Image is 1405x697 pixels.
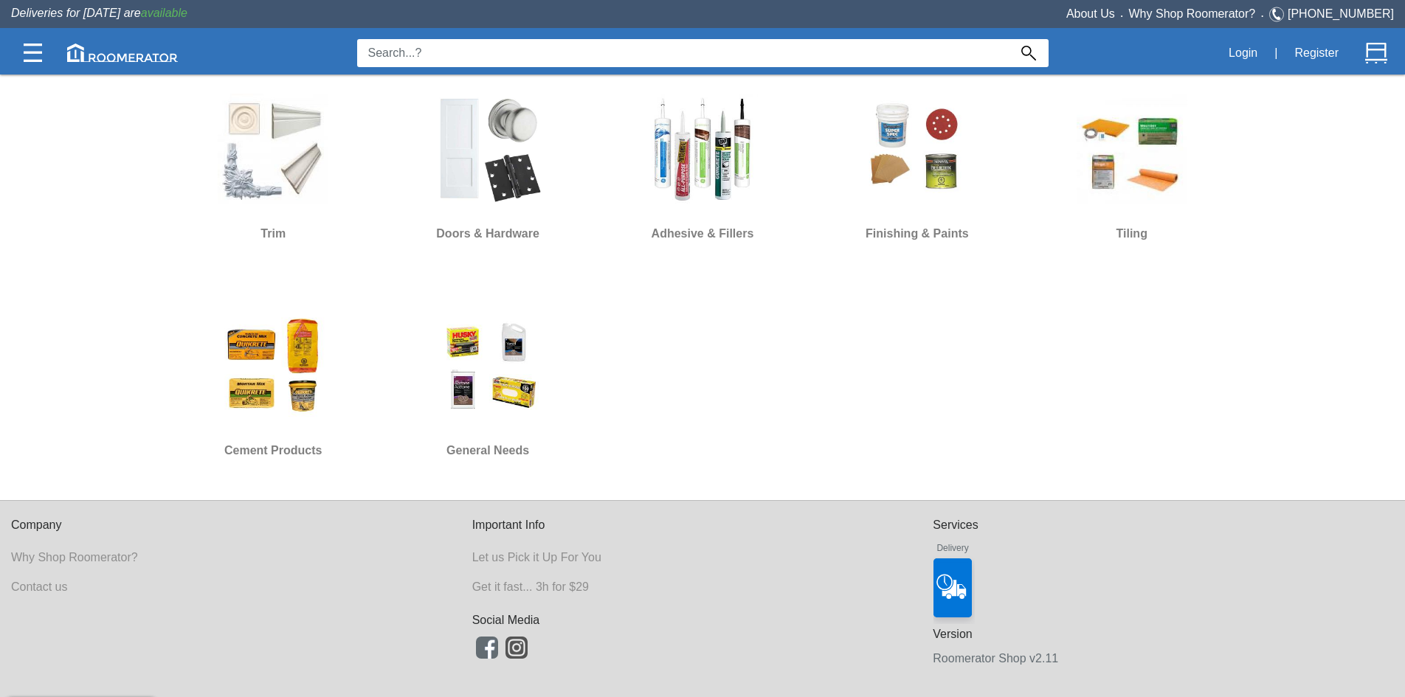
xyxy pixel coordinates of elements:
h6: Tiling [1040,224,1224,243]
a: Cement Products [181,299,365,469]
img: GeneralNeeds.jpg [432,311,543,421]
a: Doors & Hardware [396,83,580,252]
img: Caulking.jpg [647,94,758,204]
a: Why Shop Roomerator? [11,551,138,564]
h6: Adhesive & Fillers [610,224,795,243]
img: DH.jpg [432,94,543,204]
a: Tiling [1040,83,1224,252]
h6: Delivery [933,538,972,553]
input: Search...? [357,39,1009,67]
h6: Version [933,625,1394,644]
a: Why Shop Roomerator? [1129,7,1256,20]
span: • [1255,13,1269,19]
div: | [1266,37,1286,69]
img: Finishing_&_Paints.jpg [862,94,973,204]
button: Login [1221,38,1266,69]
h6: Services [933,519,1394,532]
a: Get it fast... 3h for $29 [472,580,589,593]
img: Tiling.jpg [1077,94,1187,204]
h6: Company [11,519,472,532]
a: Trim [181,83,365,252]
h6: Finishing & Paints [825,224,1009,243]
img: Categories.svg [24,44,42,62]
img: Search_Icon.svg [1021,46,1036,60]
span: available [141,7,187,19]
h6: Cement Products [181,441,365,460]
img: CMC.jpg [218,311,328,421]
a: [PHONE_NUMBER] [1288,7,1394,20]
a: Contact us [11,580,67,593]
a: Let us Pick it Up For You [472,551,601,564]
a: Finishing & Paints [825,83,1009,252]
span: Deliveries for [DATE] are [11,7,187,19]
span: • [1115,13,1129,19]
img: Telephone.svg [1269,5,1288,24]
img: Delivery_Icon?! [933,558,972,617]
button: Register [1286,38,1347,69]
img: Cart.svg [1365,42,1387,64]
a: Roomerator Shop v2.11 [933,652,1058,665]
h6: General Needs [396,441,580,460]
h6: Social Media [472,614,933,627]
a: About Us [1066,7,1115,20]
h6: Important Info [472,519,933,532]
img: roomerator-logo.svg [67,44,178,62]
h6: Doors & Hardware [396,224,580,243]
a: General Needs [396,299,580,469]
img: Moulding_&_Millwork.jpg [218,94,328,204]
a: Adhesive & Fillers [610,83,795,252]
h6: Trim [181,224,365,243]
